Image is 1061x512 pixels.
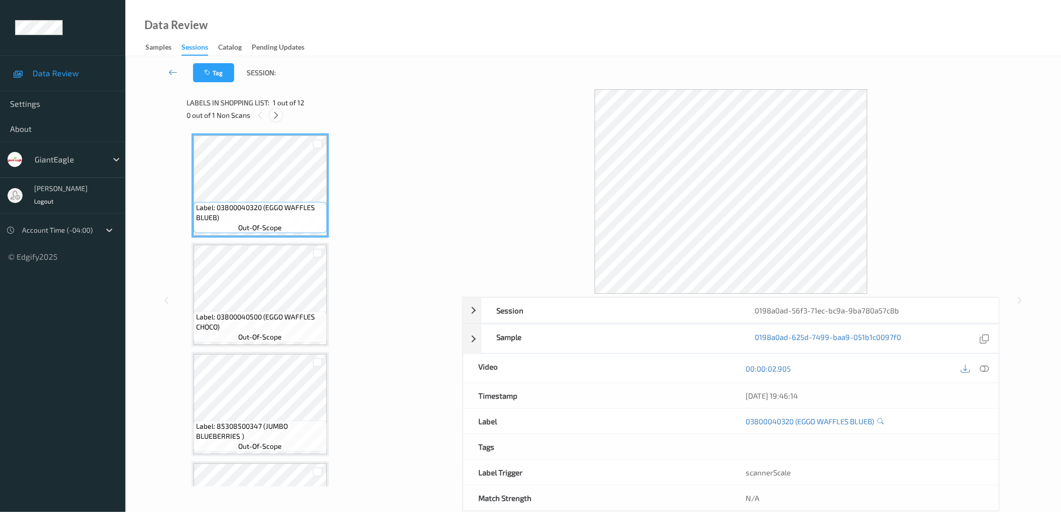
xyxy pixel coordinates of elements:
[273,98,304,108] span: 1 out of 12
[239,441,282,451] span: out-of-scope
[187,109,455,121] div: 0 out of 1 Non Scans
[746,391,984,401] div: [DATE] 19:46:14
[145,42,171,55] div: Samples
[731,485,999,510] div: N/A
[218,41,252,55] a: Catalog
[239,332,282,342] span: out-of-scope
[196,203,324,223] span: Label: 03800040320 (EGGO WAFFLES BLUEB)
[746,416,874,426] a: 03800040320 (EGGO WAFFLES BLUEB)
[755,332,902,346] a: 0198a0ad-625d-7499-baa9-051b1c0097f0
[463,460,731,485] div: Label Trigger
[193,63,234,82] button: Tag
[740,298,999,323] div: 0198a0ad-56f3-71ec-bc9a-9ba780a57c8b
[187,98,269,108] span: Labels in shopping list:
[481,298,740,323] div: Session
[182,42,208,56] div: Sessions
[239,223,282,233] span: out-of-scope
[746,364,791,374] a: 00:00:02.905
[463,297,999,323] div: Session0198a0ad-56f3-71ec-bc9a-9ba780a57c8b
[463,324,999,354] div: Sample0198a0ad-625d-7499-baa9-051b1c0097f0
[247,68,276,78] span: Session:
[481,324,740,353] div: Sample
[182,41,218,56] a: Sessions
[463,434,731,459] div: Tags
[463,409,731,434] div: Label
[196,312,324,332] span: Label: 03800040500 (EGGO WAFFLES CHOCO)
[252,42,304,55] div: Pending Updates
[144,20,208,30] div: Data Review
[218,42,242,55] div: Catalog
[463,383,731,408] div: Timestamp
[252,41,314,55] a: Pending Updates
[731,460,999,485] div: scannerScale
[463,354,731,383] div: Video
[196,421,324,441] span: Label: 85308500347 (JUMBO BLUEBERRIES )
[145,41,182,55] a: Samples
[463,485,731,510] div: Match Strength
